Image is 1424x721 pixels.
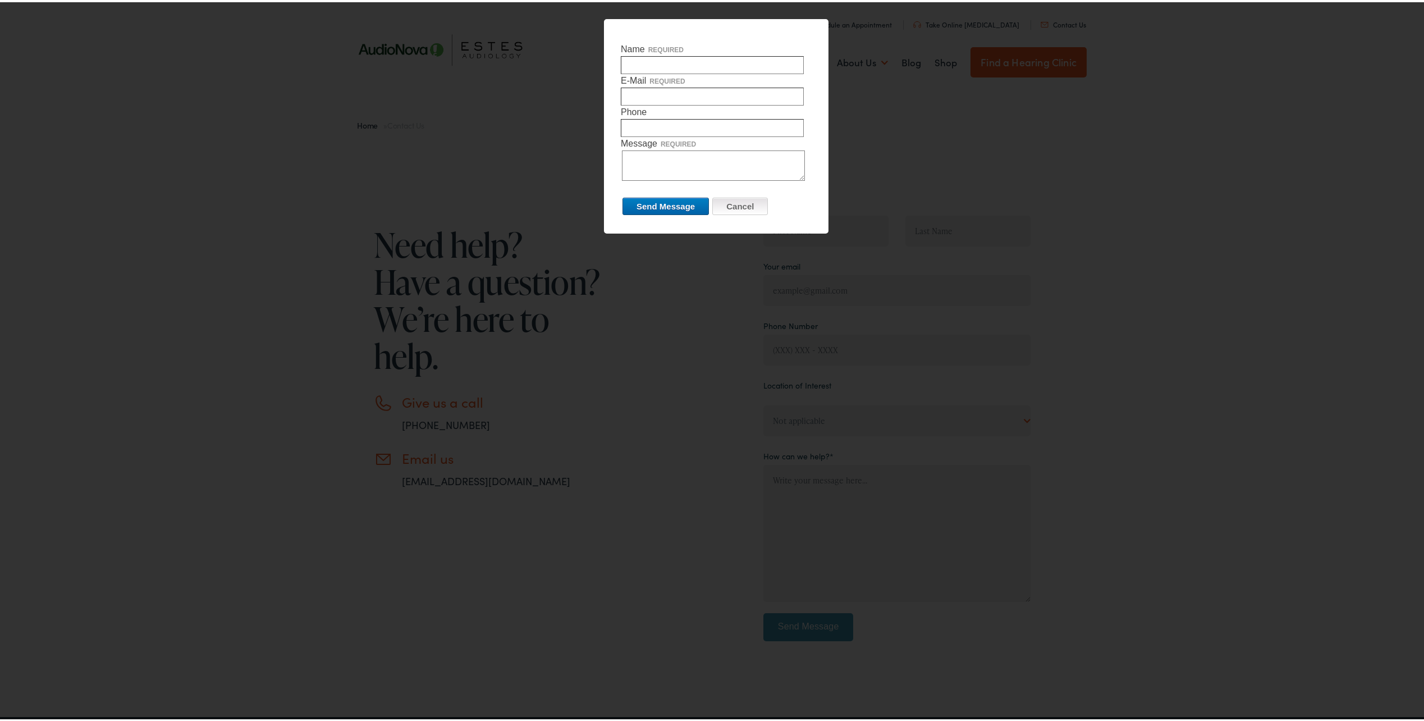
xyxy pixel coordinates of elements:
[712,195,768,213] input: Cancel
[621,135,812,179] label: Message
[648,44,684,52] span: required
[621,72,812,103] label: E-Mail
[649,75,685,83] span: required
[621,40,812,72] label: Name
[622,148,805,179] textarea: Messagerequired
[621,103,812,135] label: Phone
[661,138,696,146] span: required
[621,85,804,103] input: E-Mailrequired
[621,117,804,135] input: Phone
[622,195,709,213] input: Send Message
[621,54,804,72] input: Namerequired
